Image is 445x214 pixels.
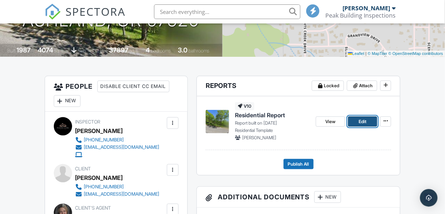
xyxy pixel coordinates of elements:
span: SPECTORA [66,4,126,19]
div: 4 [146,46,150,54]
div: [EMAIL_ADDRESS][DOMAIN_NAME] [84,191,160,197]
a: SPECTORA [45,10,126,25]
div: New [314,191,341,203]
span: slab [78,48,86,53]
a: [PHONE_NUMBER] [75,136,160,144]
a: [EMAIL_ADDRESS][DOMAIN_NAME] [75,144,160,151]
div: [PHONE_NUMBER] [84,137,124,143]
div: [PERSON_NAME] [343,4,390,12]
span: Lot Size [93,48,108,53]
div: 37897 [109,46,128,54]
a: [EMAIL_ADDRESS][DOMAIN_NAME] [75,191,160,198]
div: 4074 [38,46,53,54]
h3: Additional Documents [197,187,400,208]
span: sq.ft. [130,48,139,53]
div: 1987 [16,46,31,54]
h3: People [45,76,187,112]
div: [PERSON_NAME] [75,172,123,183]
span: Client's Agent [75,206,111,211]
div: New [54,95,81,107]
span: | [366,51,367,56]
a: Leaflet [348,51,364,56]
a: [PHONE_NUMBER] [75,183,160,191]
input: Search everything... [154,4,300,19]
a: © OpenStreetMap contributors [389,51,443,56]
div: 3.0 [178,46,187,54]
div: Peak Building Inspections [325,12,396,19]
span: Client [75,166,91,171]
span: Built [7,48,15,53]
div: [EMAIL_ADDRESS][DOMAIN_NAME] [84,144,160,150]
img: The Best Home Inspection Software - Spectora [45,4,61,20]
div: Disable Client CC Email [97,81,169,92]
div: [PERSON_NAME] [75,125,123,136]
div: [PHONE_NUMBER] [84,184,124,190]
span: sq. ft. [54,48,64,53]
span: bathrooms [188,48,209,53]
a: © MapTiler [368,51,388,56]
div: Open Intercom Messenger [420,189,438,207]
span: Inspector [75,119,101,125]
span: bedrooms [151,48,171,53]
